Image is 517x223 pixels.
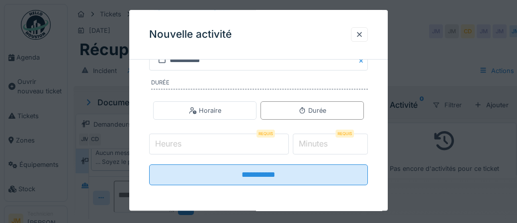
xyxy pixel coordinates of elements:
[297,138,330,150] label: Minutes
[153,138,183,150] label: Heures
[149,28,232,41] h3: Nouvelle activité
[336,130,354,138] div: Requis
[189,106,221,115] div: Horaire
[151,78,368,89] label: Durée
[257,130,275,138] div: Requis
[357,50,368,71] button: Close
[298,106,326,115] div: Durée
